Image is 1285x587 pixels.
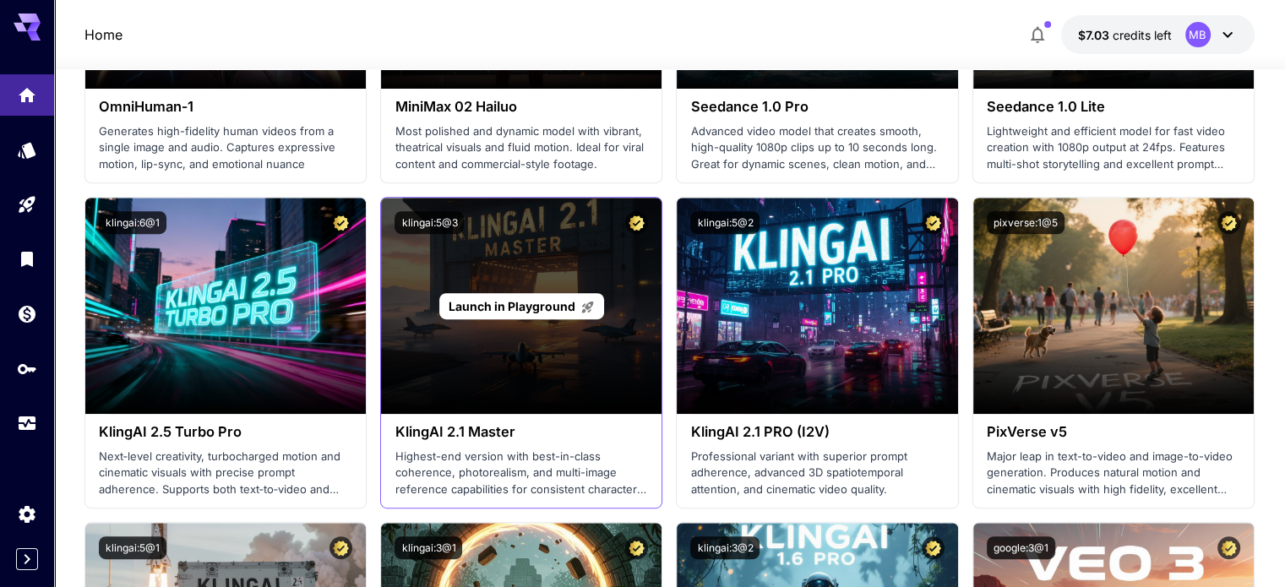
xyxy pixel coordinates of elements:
[99,424,352,440] h3: KlingAI 2.5 Turbo Pro
[1078,28,1113,42] span: $7.03
[329,536,352,559] button: Certified Model – Vetted for best performance and includes a commercial license.
[329,211,352,234] button: Certified Model – Vetted for best performance and includes a commercial license.
[690,424,944,440] h3: KlingAI 2.1 PRO (I2V)
[17,194,37,215] div: Playground
[1185,22,1211,47] div: MB
[84,24,123,45] a: Home
[99,211,166,234] button: klingai:6@1
[987,123,1240,173] p: Lightweight and efficient model for fast video creation with 1080p output at 24fps. Features mult...
[625,536,648,559] button: Certified Model – Vetted for best performance and includes a commercial license.
[395,424,648,440] h3: KlingAI 2.1 Master
[439,293,604,319] a: Launch in Playground
[395,448,648,498] p: Highest-end version with best-in-class coherence, photorealism, and multi-image reference capabil...
[395,99,648,115] h3: MiniMax 02 Hailuo
[84,24,123,45] nav: breadcrumb
[395,211,464,234] button: klingai:5@3
[690,536,760,559] button: klingai:3@2
[1217,536,1240,559] button: Certified Model – Vetted for best performance and includes a commercial license.
[1078,26,1172,44] div: $7.03156
[99,99,352,115] h3: OmniHuman‑1
[690,123,944,173] p: Advanced video model that creates smooth, high-quality 1080p clips up to 10 seconds long. Great f...
[99,123,352,173] p: Generates high-fidelity human videos from a single image and audio. Captures expressive motion, l...
[987,536,1055,559] button: google:3@1
[922,211,945,234] button: Certified Model – Vetted for best performance and includes a commercial license.
[395,536,462,559] button: klingai:3@1
[17,358,37,379] div: API Keys
[99,536,166,559] button: klingai:5@1
[677,198,957,414] img: alt
[17,413,37,434] div: Usage
[1217,211,1240,234] button: Certified Model – Vetted for best performance and includes a commercial license.
[85,198,366,414] img: alt
[395,123,648,173] p: Most polished and dynamic model with vibrant, theatrical visuals and fluid motion. Ideal for vira...
[987,99,1240,115] h3: Seedance 1.0 Lite
[449,299,575,313] span: Launch in Playground
[625,211,648,234] button: Certified Model – Vetted for best performance and includes a commercial license.
[987,211,1064,234] button: pixverse:1@5
[17,248,37,269] div: Library
[987,448,1240,498] p: Major leap in text-to-video and image-to-video generation. Produces natural motion and cinematic ...
[1113,28,1172,42] span: credits left
[922,536,945,559] button: Certified Model – Vetted for best performance and includes a commercial license.
[17,79,37,101] div: Home
[99,448,352,498] p: Next‑level creativity, turbocharged motion and cinematic visuals with precise prompt adherence. S...
[17,139,37,160] div: Models
[973,198,1254,414] img: alt
[690,99,944,115] h3: Seedance 1.0 Pro
[690,448,944,498] p: Professional variant with superior prompt adherence, advanced 3D spatiotemporal attention, and ci...
[17,303,37,324] div: Wallet
[987,424,1240,440] h3: PixVerse v5
[16,548,38,570] button: Expand sidebar
[690,211,760,234] button: klingai:5@2
[1061,15,1255,54] button: $7.03156MB
[17,503,37,524] div: Settings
